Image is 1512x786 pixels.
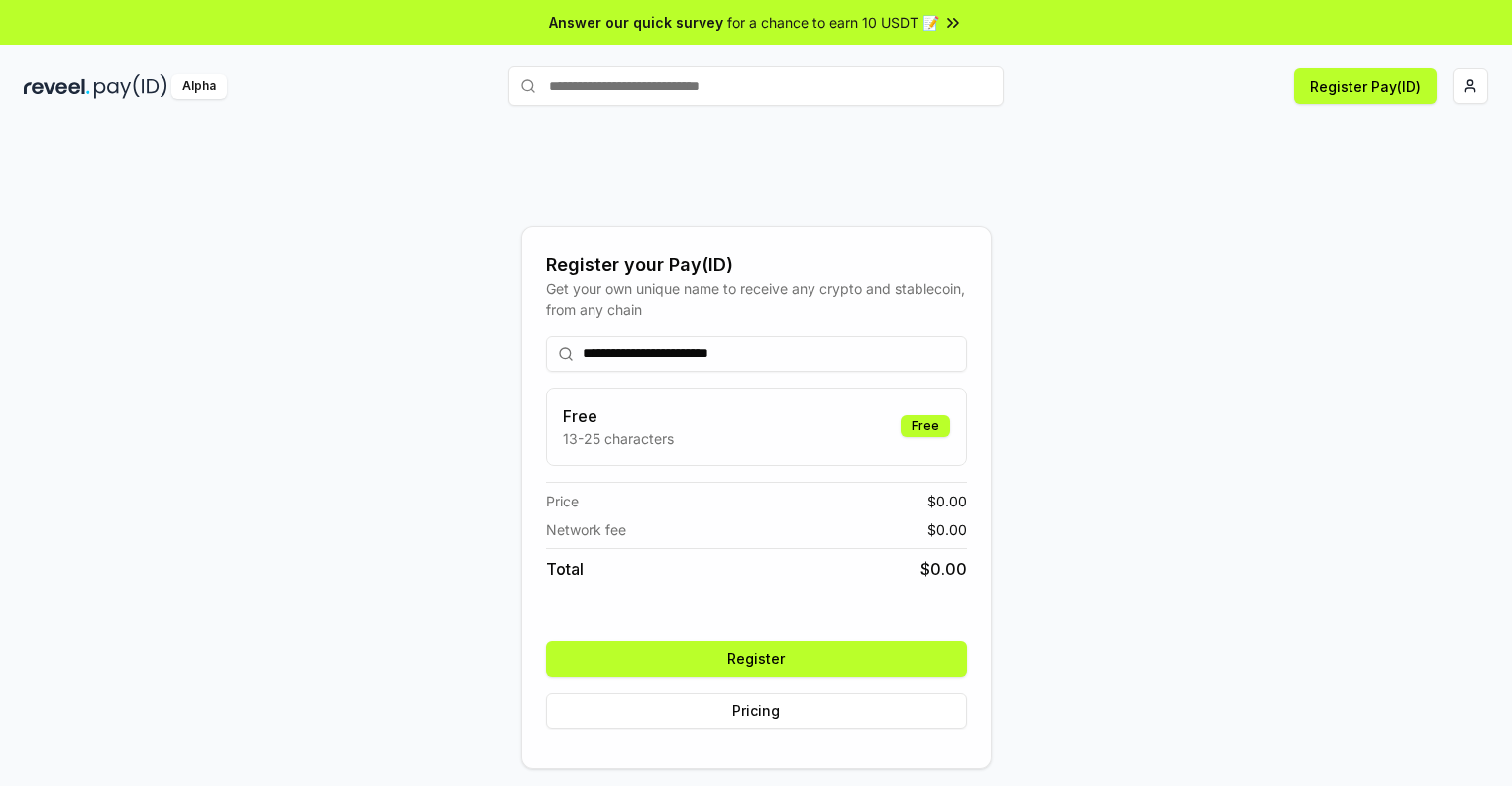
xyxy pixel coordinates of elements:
[927,519,967,540] span: $ 0.00
[927,491,967,511] span: $ 0.00
[920,557,967,581] span: $ 0.00
[546,251,967,279] div: Register your Pay(ID)
[94,74,167,99] img: pay_id
[546,519,626,540] span: Network fee
[546,491,579,511] span: Price
[1294,68,1437,104] button: Register Pay(ID)
[171,74,227,99] div: Alpha
[24,74,90,99] img: reveel_dark
[546,693,967,729] button: Pricing
[549,12,723,33] span: Answer our quick survey
[563,428,674,449] p: 13-25 characters
[563,404,674,428] h3: Free
[727,12,939,33] span: for a chance to earn 10 USDT 📝
[546,557,584,581] span: Total
[546,641,967,677] button: Register
[546,279,967,320] div: Get your own unique name to receive any crypto and stablecoin, from any chain
[901,415,950,437] div: Free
